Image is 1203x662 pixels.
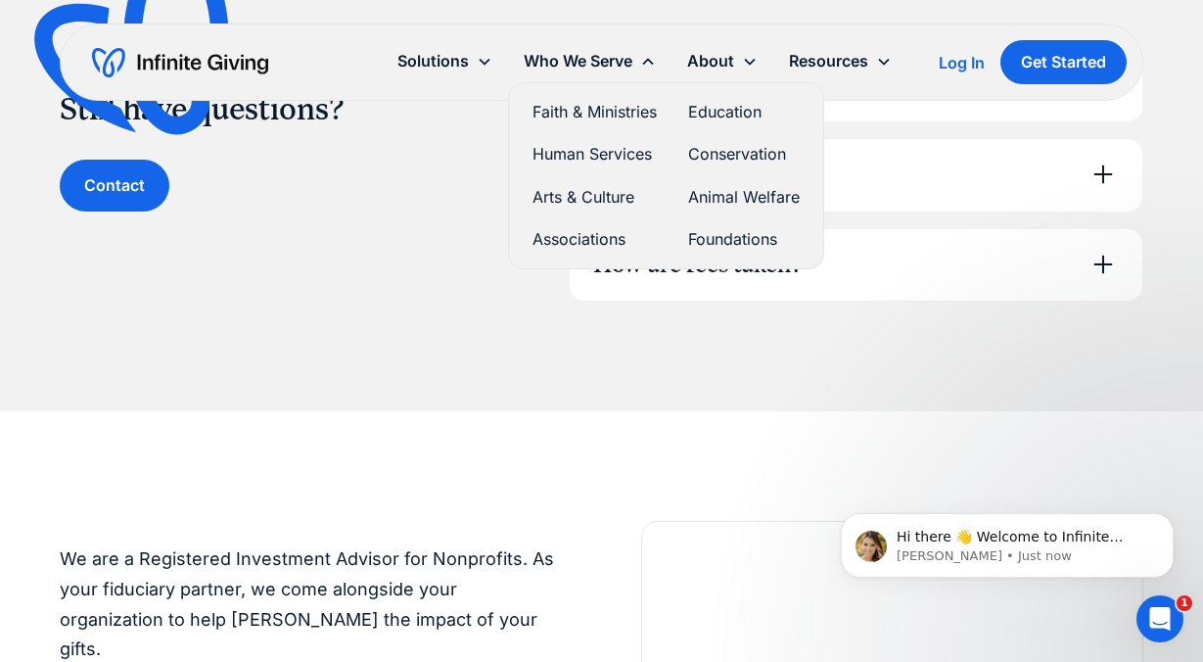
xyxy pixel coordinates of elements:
[1177,595,1192,611] span: 1
[60,160,169,212] a: Contact
[671,40,773,82] div: About
[773,40,907,82] div: Resources
[811,472,1203,609] iframe: Intercom notifications message
[688,99,800,125] a: Education
[1000,40,1127,84] a: Get Started
[397,48,469,74] div: Solutions
[688,226,800,253] a: Foundations
[524,48,632,74] div: Who We Serve
[939,51,985,74] a: Log In
[688,141,800,167] a: Conservation
[508,82,824,269] nav: Who We Serve
[688,184,800,211] a: Animal Welfare
[532,184,657,211] a: Arts & Culture
[532,141,657,167] a: Human Services
[532,99,657,125] a: Faith & Ministries
[532,226,657,253] a: Associations
[939,55,985,71] div: Log In
[789,48,868,74] div: Resources
[687,48,734,74] div: About
[382,40,508,82] div: Solutions
[92,47,268,78] a: home
[1136,595,1183,642] iframe: Intercom live chat
[508,40,671,82] div: Who We Serve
